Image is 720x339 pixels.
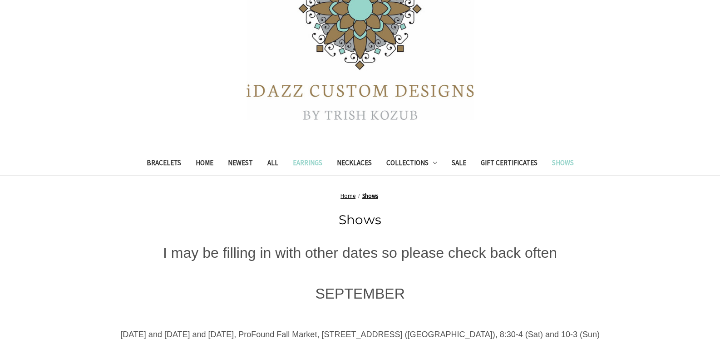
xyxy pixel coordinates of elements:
[473,153,544,175] a: Gift Certificates
[139,153,188,175] a: Bracelets
[315,285,404,302] span: SEPTEMBER
[107,192,613,201] nav: Breadcrumb
[107,210,613,229] h1: Shows
[260,153,286,175] a: All
[188,153,221,175] a: Home
[221,153,260,175] a: Newest
[163,245,557,261] span: I may be filling in with other dates so please check back often
[340,192,355,200] a: Home
[120,330,600,339] span: [DATE] and [DATE] and [DATE], ProFound Fall Market, [STREET_ADDRESS] ([GEOGRAPHIC_DATA]), 8:30-4 ...
[362,192,378,200] a: Shows
[444,153,473,175] a: Sale
[544,153,581,175] a: Shows
[379,153,444,175] a: Collections
[330,153,379,175] a: Necklaces
[286,153,330,175] a: Earrings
